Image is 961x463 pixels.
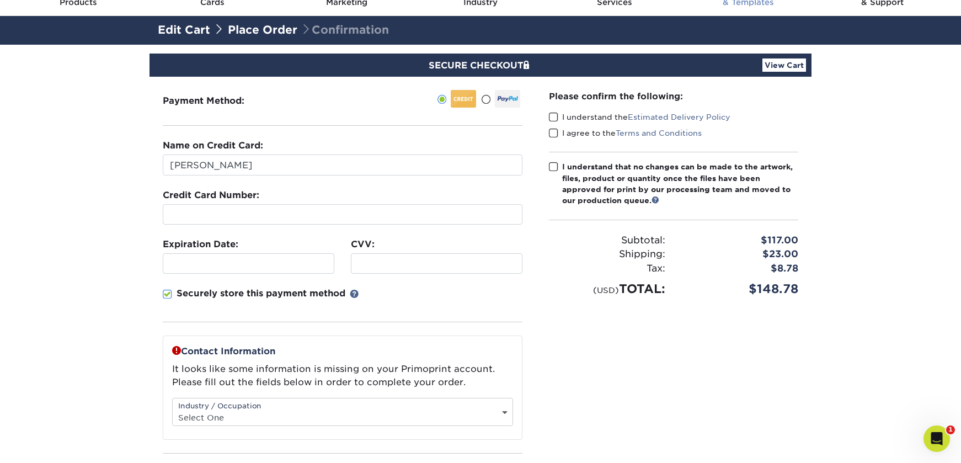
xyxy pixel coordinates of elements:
p: Securely store this payment method [177,287,345,300]
div: Tax: [541,262,674,276]
small: (USD) [593,285,619,295]
div: Subtotal: [541,233,674,248]
span: SECURE CHECKOUT [429,60,532,71]
span: 1 [946,425,955,434]
span: Confirmation [301,23,389,36]
label: Credit Card Number: [163,189,259,202]
div: $8.78 [674,262,807,276]
h3: Payment Method: [163,95,271,106]
p: Contact Information [172,345,513,358]
div: TOTAL: [541,280,674,298]
input: First & Last Name [163,155,522,175]
div: I understand that no changes can be made to the artwork, files, product or quantity once the file... [562,161,798,206]
label: I agree to the [549,127,702,139]
a: Estimated Delivery Policy [628,113,730,121]
a: Edit Cart [158,23,210,36]
label: Name on Credit Card: [163,139,263,152]
iframe: Secure CVC input frame [356,258,517,269]
div: $148.78 [674,280,807,298]
div: Please confirm the following: [549,90,798,103]
iframe: Secure card number input frame [168,209,517,220]
label: I understand the [549,111,730,123]
iframe: Intercom live chat [923,425,950,452]
div: $23.00 [674,247,807,262]
iframe: Secure expiration date input frame [168,258,329,269]
a: View Cart [762,58,806,72]
div: $117.00 [674,233,807,248]
a: Terms and Conditions [616,129,702,137]
div: Shipping: [541,247,674,262]
label: Expiration Date: [163,238,238,251]
p: It looks like some information is missing on your Primoprint account. Please fill out the fields ... [172,363,513,389]
a: Place Order [228,23,297,36]
label: CVV: [351,238,375,251]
